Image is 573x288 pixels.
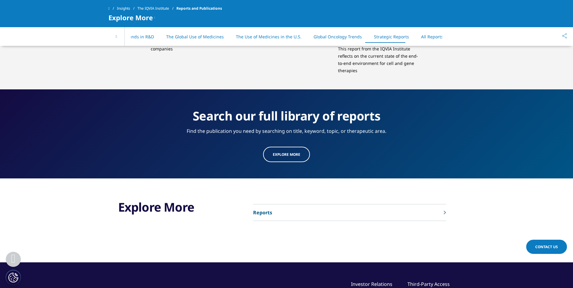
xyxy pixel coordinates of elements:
a: The Use of Medicines in the U.S. [236,34,301,40]
p: This report from the IQVIA Institute reflects on the current state of the end-to-end environment ... [338,41,423,74]
a: Insights [117,3,137,14]
div: Search our full library of reports [170,104,403,123]
a: Investor Relations [351,281,392,287]
div: Find the publication you need by searching on title, keyword, topic, or therapeutic area. [170,123,403,135]
a: The IQVIA Institute [137,3,176,14]
h3: Explore More [118,200,219,215]
span: Contact Us [535,244,558,249]
a: Global Oncology Trends [314,34,362,40]
span: Reports and Publications [176,3,222,14]
p: Reports [253,209,272,216]
a: Contact Us [526,240,567,254]
a: The Global Use of Medicines [166,34,224,40]
a: Explore more [263,147,310,162]
a: All Reports [421,34,443,40]
a: Global Trends in R&D [111,34,154,40]
a: Strategic Reports [374,34,409,40]
a: Third-Party Access [407,281,450,287]
a: Reports [253,204,446,221]
button: Definições de cookies [6,270,21,285]
span: Explore More [108,14,153,21]
span: Explore more [273,152,300,157]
